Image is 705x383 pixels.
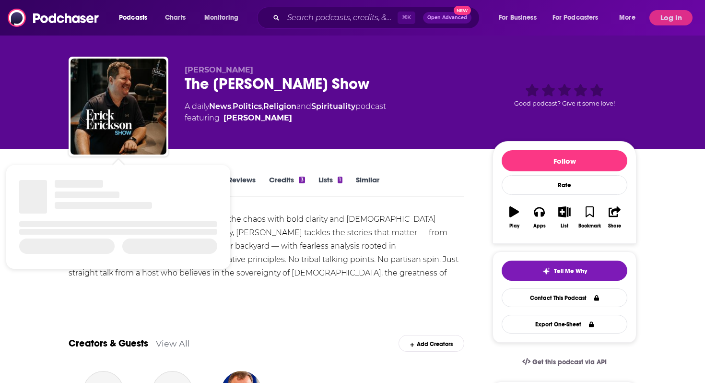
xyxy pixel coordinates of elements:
[423,12,471,24] button: Open AdvancedNew
[552,11,599,24] span: For Podcasters
[502,200,527,235] button: Play
[514,100,615,107] span: Good podcast? Give it some love!
[185,101,386,124] div: A daily podcast
[204,11,238,24] span: Monitoring
[338,177,342,183] div: 1
[515,350,614,374] a: Get this podcast via API
[69,213,464,293] div: The [PERSON_NAME] Show cuts through the chaos with bold clarity and [DEMOGRAPHIC_DATA] conviction...
[649,10,693,25] button: Log In
[578,223,601,229] div: Bookmark
[602,200,627,235] button: Share
[233,102,262,111] a: Politics
[502,315,627,334] button: Export One-Sheet
[546,10,612,25] button: open menu
[269,175,305,197] a: Credits3
[398,12,415,24] span: ⌘ K
[228,175,256,197] a: Reviews
[8,9,100,27] img: Podchaser - Follow, Share and Rate Podcasts
[185,112,386,124] span: featuring
[119,11,147,24] span: Podcasts
[283,10,398,25] input: Search podcasts, credits, & more...
[209,102,231,111] a: News
[159,10,191,25] a: Charts
[399,335,464,352] div: Add Creators
[561,223,568,229] div: List
[454,6,471,15] span: New
[185,65,253,74] span: [PERSON_NAME]
[223,112,292,124] a: Erick Erickson
[70,59,166,155] img: The Erick Erickson Show
[493,65,636,125] div: Good podcast? Give it some love!
[509,223,519,229] div: Play
[311,102,355,111] a: Spirituality
[492,10,549,25] button: open menu
[112,10,160,25] button: open menu
[527,200,552,235] button: Apps
[231,102,233,111] span: ,
[502,261,627,281] button: tell me why sparkleTell Me Why
[156,338,190,348] a: View All
[263,102,296,111] a: Religion
[69,337,148,349] a: Creators & Guests
[502,175,627,195] div: Rate
[608,223,621,229] div: Share
[318,175,342,197] a: Lists1
[552,200,577,235] button: List
[296,102,311,111] span: and
[542,267,550,275] img: tell me why sparkle
[619,11,635,24] span: More
[533,223,546,229] div: Apps
[532,358,607,366] span: Get this podcast via API
[262,102,263,111] span: ,
[198,10,251,25] button: open menu
[266,7,489,29] div: Search podcasts, credits, & more...
[554,267,587,275] span: Tell Me Why
[165,11,186,24] span: Charts
[499,11,537,24] span: For Business
[299,177,305,183] div: 3
[427,15,467,20] span: Open Advanced
[577,200,602,235] button: Bookmark
[502,288,627,307] a: Contact This Podcast
[356,175,379,197] a: Similar
[502,150,627,171] button: Follow
[612,10,647,25] button: open menu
